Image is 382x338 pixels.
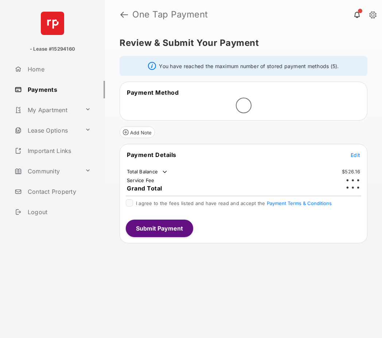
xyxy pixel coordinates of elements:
[120,56,367,76] div: You have reached the maximum number of stored payment methods (5).
[12,81,105,98] a: Payments
[30,46,75,53] p: - Lease #15294160
[126,220,193,237] button: Submit Payment
[126,177,155,184] td: Service Fee
[127,89,179,96] span: Payment Method
[127,185,162,192] span: Grand Total
[41,12,64,35] img: svg+xml;base64,PHN2ZyB4bWxucz0iaHR0cDovL3d3dy53My5vcmcvMjAwMC9zdmciIHdpZHRoPSI2NCIgaGVpZ2h0PSI2NC...
[351,151,360,158] button: Edit
[351,152,360,158] span: Edit
[267,200,332,206] button: I agree to the fees listed and have read and accept the
[12,101,82,119] a: My Apartment
[136,200,332,206] span: I agree to the fees listed and have read and accept the
[127,151,176,158] span: Payment Details
[12,60,105,78] a: Home
[12,162,82,180] a: Community
[126,168,168,176] td: Total Balance
[12,183,105,200] a: Contact Property
[12,142,94,160] a: Important Links
[132,10,208,19] strong: One Tap Payment
[12,122,82,139] a: Lease Options
[120,126,155,138] button: Add Note
[12,203,105,221] a: Logout
[342,168,360,175] td: $526.16
[120,39,362,47] h5: Review & Submit Your Payment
